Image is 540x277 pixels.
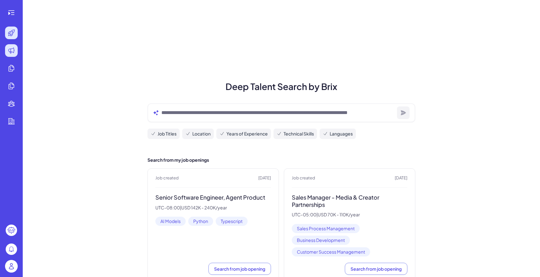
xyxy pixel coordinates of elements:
[155,175,179,181] span: Job created
[155,205,271,211] p: UTC-08:00 | USD 142K - 240K/year
[208,263,271,275] button: Search from job opening
[214,266,265,272] span: Search from job opening
[155,217,186,226] span: AI Models
[292,247,370,256] span: Customer Success Management
[292,175,315,181] span: Job created
[395,175,407,181] span: [DATE]
[351,266,402,272] span: Search from job opening
[147,157,415,163] h2: Search from my job openings
[330,130,353,137] span: Languages
[216,217,248,226] span: Typescript
[292,194,407,208] h3: Sales Manager - Media & Creator Partnerships
[188,217,213,226] span: Python
[292,236,350,245] span: Business Development
[226,130,268,137] span: Years of Experience
[192,130,211,137] span: Location
[258,175,271,181] span: [DATE]
[155,194,271,201] h3: Senior Software Engineer, Agent Product
[158,130,177,137] span: Job Titles
[345,263,407,275] button: Search from job opening
[5,260,18,273] img: user_logo.png
[140,80,423,93] h1: Deep Talent Search by Brix
[284,130,314,137] span: Technical Skills
[292,224,360,233] span: Sales Process Management
[292,212,407,218] p: UTC-05:00 | USD 70K - 110K/year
